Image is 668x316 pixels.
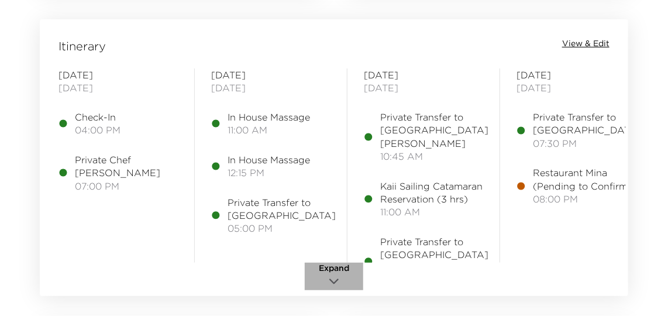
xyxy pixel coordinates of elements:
[58,68,178,81] span: [DATE]
[228,111,310,123] span: In House Massage
[58,81,178,94] span: [DATE]
[533,166,636,193] span: Restaurant Mina (Pending to Confirm)
[319,263,349,274] span: Expand
[533,137,641,150] span: 07:30 PM
[380,150,488,163] span: 10:45 AM
[228,166,310,179] span: 12:15 PM
[228,153,310,166] span: In House Massage
[211,81,330,94] span: [DATE]
[562,38,610,50] button: View & Edit
[380,111,488,150] span: Private Transfer to [GEOGRAPHIC_DATA][PERSON_NAME]
[58,38,106,54] span: Itinerary
[211,68,330,81] span: [DATE]
[75,153,178,180] span: Private Chef [PERSON_NAME]
[228,222,336,235] span: 05:00 PM
[533,193,636,205] span: 08:00 PM
[380,235,488,274] span: Private Transfer to [GEOGRAPHIC_DATA][PERSON_NAME]
[364,68,483,81] span: [DATE]
[380,205,483,218] span: 11:00 AM
[517,81,636,94] span: [DATE]
[228,196,336,222] span: Private Transfer to [GEOGRAPHIC_DATA]
[364,81,483,94] span: [DATE]
[75,111,120,123] span: Check-In
[380,180,483,206] span: Kaii Sailing Catamaran Reservation (3 hrs)
[75,180,178,193] span: 07:00 PM
[228,123,310,136] span: 11:00 AM
[517,68,636,81] span: [DATE]
[75,123,120,136] span: 04:00 PM
[533,111,641,137] span: Private Transfer to [GEOGRAPHIC_DATA]
[305,263,363,290] button: Expand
